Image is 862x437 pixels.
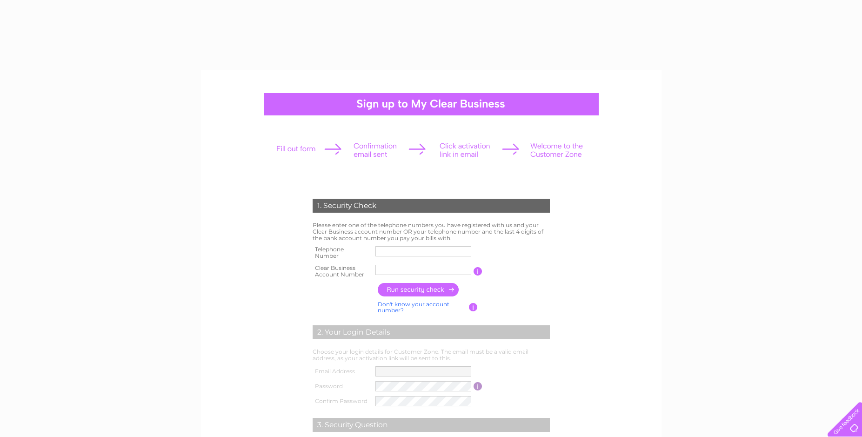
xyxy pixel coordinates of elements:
[310,346,552,364] td: Choose your login details for Customer Zone. The email must be a valid email address, as your act...
[313,199,550,213] div: 1. Security Check
[474,267,482,276] input: Information
[310,220,552,243] td: Please enter one of the telephone numbers you have registered with us and your Clear Business acc...
[310,379,374,394] th: Password
[469,303,478,311] input: Information
[378,301,449,314] a: Don't know your account number?
[310,394,374,409] th: Confirm Password
[310,364,374,379] th: Email Address
[474,382,482,390] input: Information
[310,243,374,262] th: Telephone Number
[310,262,374,281] th: Clear Business Account Number
[313,325,550,339] div: 2. Your Login Details
[313,418,550,432] div: 3. Security Question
